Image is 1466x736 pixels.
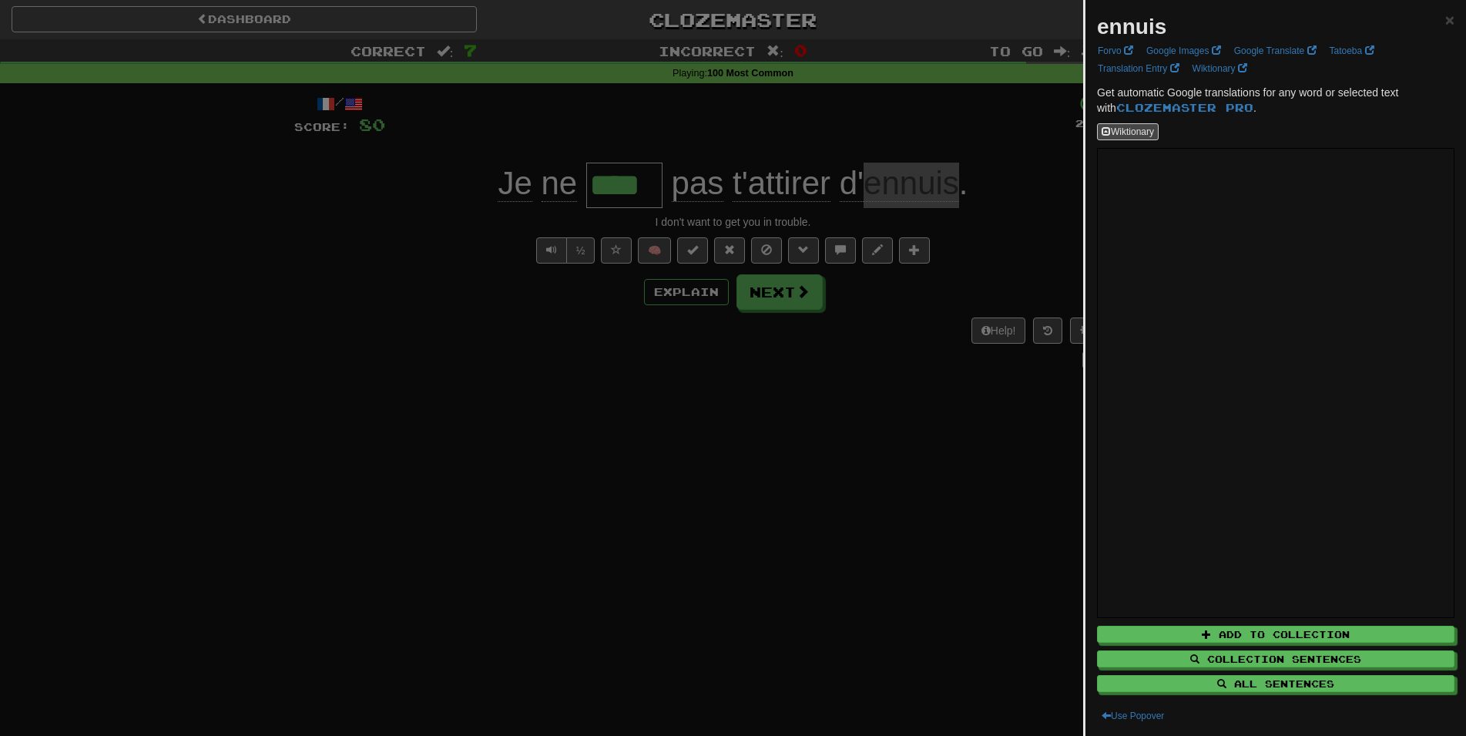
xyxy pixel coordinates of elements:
[1116,101,1253,114] a: Clozemaster Pro
[1097,707,1169,724] button: Use Popover
[1097,626,1454,643] button: Add to Collection
[1097,675,1454,692] button: All Sentences
[1097,650,1454,667] button: Collection Sentences
[1093,60,1184,77] a: Translation Entry
[1445,12,1454,28] button: Close
[1097,123,1159,140] button: Wiktionary
[1097,15,1166,39] strong: ennuis
[1093,42,1138,59] a: Forvo
[1229,42,1321,59] a: Google Translate
[1142,42,1226,59] a: Google Images
[1445,11,1454,29] span: ×
[1325,42,1379,59] a: Tatoeba
[1097,85,1454,116] p: Get automatic Google translations for any word or selected text with .
[1188,60,1252,77] a: Wiktionary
